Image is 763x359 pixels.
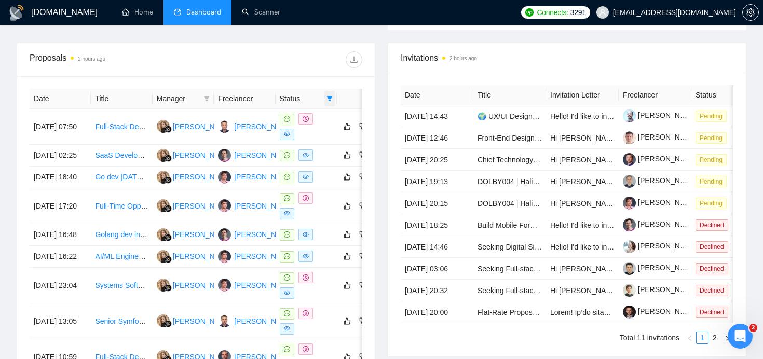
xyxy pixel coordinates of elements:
[303,253,309,259] span: eye
[234,280,294,291] div: [PERSON_NAME]
[234,315,294,327] div: [PERSON_NAME]
[742,4,759,21] button: setting
[91,145,152,167] td: SaaS Development for Subscription Model with API Integration
[623,285,698,294] a: [PERSON_NAME]
[570,7,586,18] span: 3291
[697,332,708,343] a: 1
[157,93,199,104] span: Manager
[284,274,290,281] span: message
[165,284,172,292] img: gigradar-bm.png
[214,89,275,109] th: Freelancer
[623,284,636,297] img: c1bpMJV_2EL7W68iJUB9j9fv5Okc4Eng8H3YL_2FPd5YbvRZDSYQVl6PNAkYWBMPYp
[357,228,369,241] button: dislike
[346,51,362,68] button: download
[696,307,728,318] span: Declined
[623,109,636,122] img: c1_bWKYojN2lIQPZWMmiwZ9EJXBKYnFLT-tHuSQLj5UT-VQ3FcZzFVmuRloB_qGmbS
[157,281,233,289] a: KY[PERSON_NAME]
[284,174,290,180] span: message
[341,315,353,327] button: like
[623,176,698,185] a: [PERSON_NAME]
[91,246,152,268] td: AI/ML Engineer – Build Custom LLM-Powered Mental Health Companion (HIPAA-Compliant)
[303,174,309,180] span: eye
[359,317,366,325] span: dislike
[218,279,231,292] img: RI
[91,268,152,303] td: Systems Software Engineer (FTC)
[344,317,351,325] span: like
[341,279,353,292] button: like
[234,200,294,212] div: [PERSON_NAME]
[623,175,636,188] img: c10Cp-u9J46TlYWo8Suhqwe7TS0-Nkw_c9II7H2jGp_fpJc7mW-MjKRHcvp0NBjZ8i
[91,89,152,109] th: Title
[743,8,758,17] span: setting
[359,151,366,159] span: dislike
[157,316,233,325] a: KY[PERSON_NAME]
[157,172,233,181] a: KY[PERSON_NAME]
[478,221,761,229] a: Build Mobile Form with File Upload, Storage & OCR (Google Vison experience required)
[359,122,366,131] span: dislike
[203,95,210,102] span: filter
[165,234,172,241] img: gigradar-bm.png
[173,251,233,262] div: [PERSON_NAME]
[280,93,322,104] span: Status
[218,281,294,289] a: RI[PERSON_NAME]
[357,315,369,327] button: dislike
[218,172,294,181] a: RI[PERSON_NAME]
[401,280,473,301] td: [DATE] 20:32
[173,229,233,240] div: [PERSON_NAME]
[284,253,290,259] span: message
[157,279,170,292] img: KY
[623,240,636,253] img: c1FX2QK21aZIbpUBDVd7dZkx_bMY2LAY1iUJtEGqzcK9uXLt1WaHSba0fFdyp8bu5-
[218,199,231,212] img: RI
[303,310,309,316] span: dollar
[344,281,351,289] span: like
[742,8,759,17] a: setting
[709,332,720,343] a: 2
[30,51,196,68] div: Proposals
[173,280,233,291] div: [PERSON_NAME]
[623,111,698,119] a: [PERSON_NAME]
[30,246,91,268] td: [DATE] 16:22
[696,155,731,163] a: Pending
[165,256,172,263] img: gigradar-bm.png
[157,171,170,184] img: KY
[157,199,170,212] img: KY
[721,332,733,344] button: right
[346,56,362,64] span: download
[473,301,546,323] td: Flat-Rate Proposal – Migrate Divi Site (3,000+ Pages) to Bricks + ACF
[218,228,231,241] img: AV
[478,177,729,186] a: DOLBY004 | Halide Framework Expert – High-Performance Image Processing
[623,153,636,166] img: c1kGj-CFTby1K57GMjMYDERyd_cNdopK3yvZNUn4gi_jNflvPRxSauwm_KVhaWTdPb
[359,202,366,210] span: dislike
[30,167,91,188] td: [DATE] 18:40
[165,176,172,184] img: gigradar-bm.png
[401,105,473,127] td: [DATE] 14:43
[218,150,294,159] a: AV[PERSON_NAME]
[95,202,493,210] a: Full-Time Opportunity: Embedded Software Developer (Microchip Focus) – [GEOGRAPHIC_DATA], [GEOGRA...
[401,301,473,323] td: [DATE] 20:00
[696,285,728,296] span: Declined
[401,85,473,105] th: Date
[303,274,309,281] span: dollar
[173,149,233,161] div: [PERSON_NAME]
[478,199,729,208] a: DOLBY004 | Halide Framework Expert – High-Performance Image Processing
[165,205,172,212] img: gigradar-bm.png
[473,214,546,236] td: Build Mobile Form with File Upload, Storage & OCR (Google Vison experience required)
[696,263,728,274] span: Declined
[537,7,568,18] span: Connects:
[359,252,366,260] span: dislike
[473,105,546,127] td: 🌍 UX/UI Designer to Shape the Future of a Community & Marketplace App (Figma MVP Prototype)
[91,167,152,188] td: Go dev TODAY $500 w after 10 minute interview, zoom me
[623,197,636,210] img: c1YgOfV6aCabA-kIN0K9QKHWx4vBA3sQKBP5fquinYxJemlEwNbo6gxNfQKuEtozso
[473,171,546,192] td: DOLBY004 | Halide Framework Expert – High-Performance Image Processing
[284,231,290,238] span: message
[234,229,294,240] div: [PERSON_NAME]
[284,325,290,332] span: eye
[478,156,699,164] a: Chief Technology Officer (CTO) for Communications Marketing SaaS
[623,155,698,163] a: [PERSON_NAME]
[359,230,366,239] span: dislike
[696,332,709,344] li: 1
[95,151,296,159] a: SaaS Development for Subscription Model with API Integration
[165,126,172,133] img: gigradar-bm.png
[359,281,366,289] span: dislike
[324,91,335,106] span: filter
